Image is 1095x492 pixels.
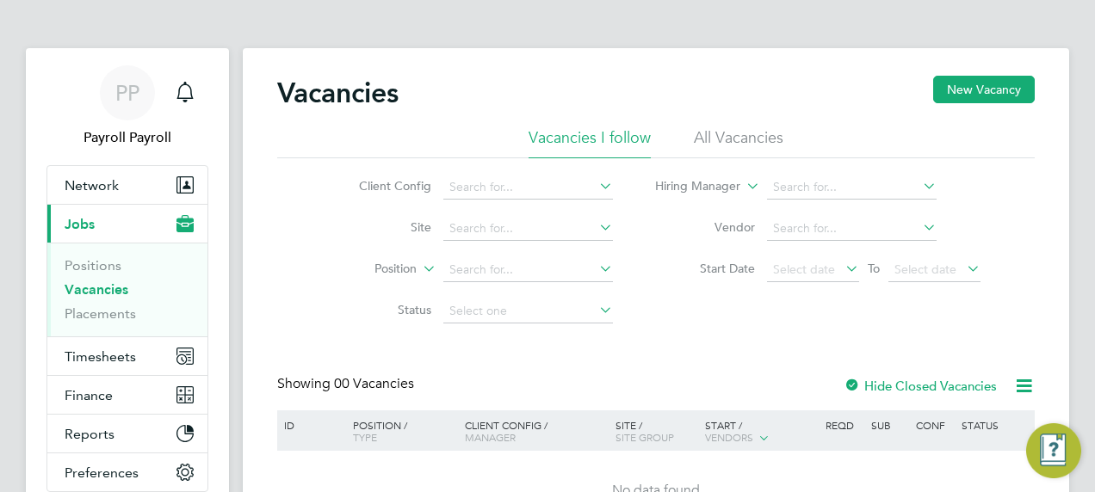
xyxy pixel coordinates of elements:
[332,178,431,194] label: Client Config
[47,166,207,204] button: Network
[277,76,399,110] h2: Vacancies
[933,76,1035,103] button: New Vacancy
[616,430,674,444] span: Site Group
[353,430,377,444] span: Type
[65,464,139,481] span: Preferences
[1026,423,1081,478] button: Engage Resource Center
[465,430,516,444] span: Manager
[332,219,431,235] label: Site
[821,410,866,440] div: Reqd
[867,410,912,440] div: Sub
[443,299,613,323] input: Select one
[957,410,1032,440] div: Status
[912,410,956,440] div: Conf
[65,305,136,322] a: Placements
[65,177,119,194] span: Network
[280,410,340,440] div: ID
[705,430,753,444] span: Vendors
[844,378,997,394] label: Hide Closed Vacancies
[318,261,417,278] label: Position
[656,261,755,276] label: Start Date
[46,127,208,148] span: Payroll Payroll
[65,387,113,403] span: Finance
[443,217,613,241] input: Search for...
[641,178,740,195] label: Hiring Manager
[332,302,431,317] label: Status
[65,426,114,442] span: Reports
[656,219,755,235] label: Vendor
[443,175,613,200] input: Search for...
[894,261,956,277] span: Select date
[773,261,835,277] span: Select date
[767,175,937,200] input: Search for...
[65,216,95,232] span: Jobs
[767,217,937,241] input: Search for...
[47,453,207,491] button: Preferences
[47,205,207,243] button: Jobs
[65,281,128,298] a: Vacancies
[443,258,613,282] input: Search for...
[461,410,611,452] div: Client Config /
[115,82,139,104] span: PP
[46,65,208,148] a: PPPayroll Payroll
[65,348,136,365] span: Timesheets
[701,410,821,453] div: Start /
[334,375,414,392] span: 00 Vacancies
[47,376,207,414] button: Finance
[529,127,651,158] li: Vacancies I follow
[47,243,207,336] div: Jobs
[694,127,783,158] li: All Vacancies
[47,337,207,375] button: Timesheets
[611,410,702,452] div: Site /
[47,415,207,452] button: Reports
[65,257,121,274] a: Positions
[277,375,418,393] div: Showing
[863,257,885,280] span: To
[340,410,461,452] div: Position /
